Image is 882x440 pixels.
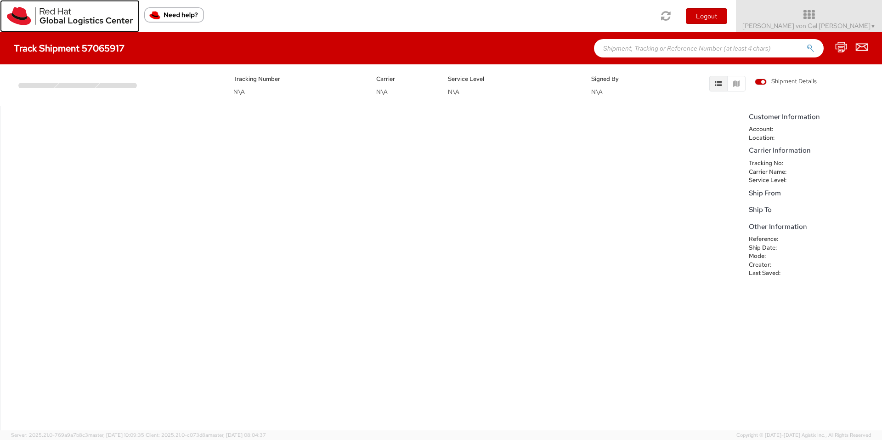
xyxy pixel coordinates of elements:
[146,432,266,438] span: Client: 2025.21.0-c073d8a
[742,235,801,244] dt: Reference:
[749,223,877,231] h5: Other Information
[742,125,801,134] dt: Account:
[686,8,727,24] button: Logout
[88,432,144,438] span: master, [DATE] 10:09:35
[742,176,801,185] dt: Service Level:
[736,432,871,439] span: Copyright © [DATE]-[DATE] Agistix Inc., All Rights Reserved
[755,77,817,87] label: Shipment Details
[7,7,133,25] img: rh-logistics-00dfa346123c4ec078e1.svg
[233,76,363,82] h5: Tracking Number
[448,76,577,82] h5: Service Level
[742,168,801,177] dt: Carrier Name:
[376,76,434,82] h5: Carrier
[742,22,876,30] span: [PERSON_NAME] von Gal [PERSON_NAME]
[742,134,801,143] dt: Location:
[742,252,801,261] dt: Mode:
[448,88,459,96] span: N\A
[749,206,877,214] h5: Ship To
[742,261,801,269] dt: Creator:
[591,76,649,82] h5: Signed By
[591,88,603,96] span: N\A
[11,432,144,438] span: Server: 2025.21.0-769a9a7b8c3
[742,269,801,278] dt: Last Saved:
[871,23,876,30] span: ▼
[749,113,877,121] h5: Customer Information
[14,43,124,53] h4: Track Shipment 57065917
[749,189,877,197] h5: Ship From
[755,77,817,86] span: Shipment Details
[742,159,801,168] dt: Tracking No:
[749,147,877,154] h5: Carrier Information
[594,39,824,57] input: Shipment, Tracking or Reference Number (at least 4 chars)
[376,88,388,96] span: N\A
[742,244,801,252] dt: Ship Date:
[208,432,266,438] span: master, [DATE] 08:04:37
[144,7,204,23] button: Need help?
[233,88,245,96] span: N\A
